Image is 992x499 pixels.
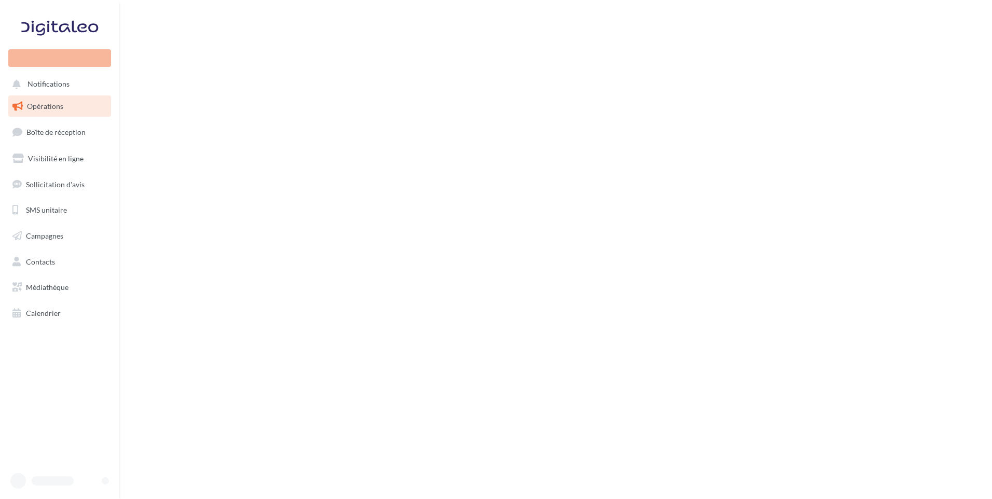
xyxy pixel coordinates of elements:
a: Visibilité en ligne [6,148,113,170]
a: Contacts [6,251,113,273]
a: Campagnes [6,225,113,247]
span: Opérations [27,102,63,110]
a: Opérations [6,95,113,117]
span: Contacts [26,257,55,266]
a: Calendrier [6,302,113,324]
span: Calendrier [26,309,61,317]
span: Visibilité en ligne [28,154,84,163]
span: SMS unitaire [26,205,67,214]
a: Médiathèque [6,276,113,298]
span: Boîte de réception [26,128,86,136]
a: Sollicitation d'avis [6,174,113,196]
div: Nouvelle campagne [8,49,111,67]
span: Notifications [27,80,70,89]
span: Campagnes [26,231,63,240]
a: Boîte de réception [6,121,113,143]
span: Sollicitation d'avis [26,179,85,188]
a: SMS unitaire [6,199,113,221]
span: Médiathèque [26,283,68,292]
